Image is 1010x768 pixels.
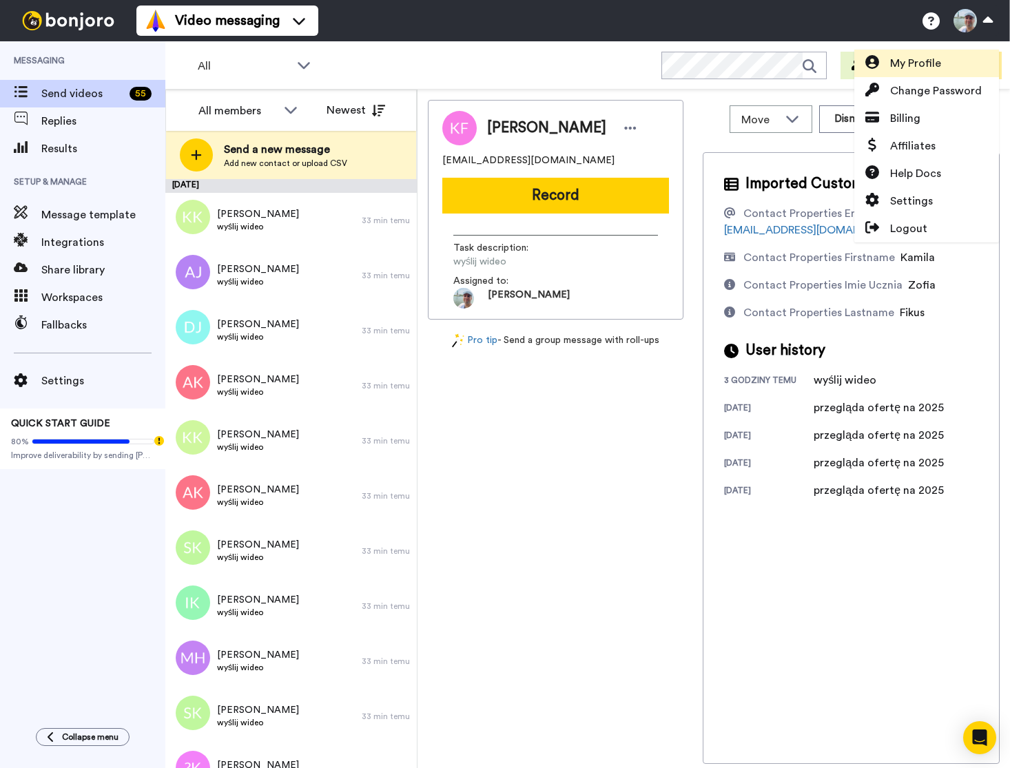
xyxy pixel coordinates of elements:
[41,262,165,278] span: Share library
[11,419,110,428] span: QUICK START GUIDE
[488,288,570,309] span: [PERSON_NAME]
[362,435,410,446] div: 33 min temu
[890,165,941,182] span: Help Docs
[130,87,152,101] div: 55
[217,552,299,563] span: wyślij wideo
[743,205,872,222] div: Contact Properties Email
[153,435,165,447] div: Tooltip anchor
[854,160,999,187] a: Help Docs
[854,132,999,160] a: Affiliates
[165,179,417,193] div: [DATE]
[41,141,165,157] span: Results
[362,325,410,336] div: 33 min temu
[176,530,210,565] img: sk.png
[217,717,299,728] span: wyślij wideo
[743,277,903,293] div: Contact Properties Imie Ucznia
[453,241,550,255] span: Task description :
[452,333,464,348] img: magic-wand.svg
[217,442,299,453] span: wyślij wideo
[217,262,299,276] span: [PERSON_NAME]
[41,373,165,389] span: Settings
[176,365,210,399] img: ak.png
[217,276,299,287] span: wyślij wideo
[41,289,165,306] span: Workspaces
[17,11,120,30] img: bj-logo-header-white.svg
[176,200,210,234] img: kk.png
[854,215,999,242] a: Logout
[841,52,908,79] button: Invite
[452,333,497,348] a: Pro tip
[743,304,894,321] div: Contact Properties Lastname
[819,105,885,133] button: Dismiss
[362,656,410,667] div: 33 min temu
[217,593,299,607] span: [PERSON_NAME]
[487,118,606,138] span: [PERSON_NAME]
[217,497,299,508] span: wyślij wideo
[217,662,299,673] span: wyślij wideo
[217,483,299,497] span: [PERSON_NAME]
[217,428,299,442] span: [PERSON_NAME]
[217,607,299,618] span: wyślij wideo
[362,601,410,612] div: 33 min temu
[362,215,410,226] div: 33 min temu
[908,280,936,291] span: Zofia
[217,331,299,342] span: wyślij wideo
[11,450,154,461] span: Improve deliverability by sending [PERSON_NAME] from your own email
[890,193,933,209] span: Settings
[890,138,936,154] span: Affiliates
[217,221,299,232] span: wyślij wideo
[217,318,299,331] span: [PERSON_NAME]
[814,482,944,499] div: przegląda ofertę na 2025
[41,113,165,129] span: Replies
[41,85,124,102] span: Send videos
[362,711,410,722] div: 33 min temu
[175,11,280,30] span: Video messaging
[724,430,814,444] div: [DATE]
[198,58,290,74] span: All
[217,386,299,397] span: wyślij wideo
[316,96,395,124] button: Newest
[890,55,941,72] span: My Profile
[854,187,999,215] a: Settings
[11,436,29,447] span: 80%
[900,252,935,263] span: Kamila
[217,373,299,386] span: [PERSON_NAME]
[224,141,347,158] span: Send a new message
[890,220,927,237] span: Logout
[224,158,347,169] span: Add new contact or upload CSV
[724,225,906,236] a: [EMAIL_ADDRESS][DOMAIN_NAME]
[176,475,210,510] img: ak.png
[724,402,814,416] div: [DATE]
[41,317,165,333] span: Fallbacks
[176,696,210,730] img: sk.png
[453,255,584,269] span: wyślij wideo
[176,420,210,455] img: kk.png
[217,648,299,662] span: [PERSON_NAME]
[724,485,814,499] div: [DATE]
[176,585,210,620] img: ik.png
[814,399,944,416] div: przegląda ofertę na 2025
[176,641,210,675] img: mh.png
[362,270,410,281] div: 33 min temu
[41,207,165,223] span: Message template
[890,110,920,127] span: Billing
[176,310,210,344] img: dj.png
[362,490,410,501] div: 33 min temu
[743,249,895,266] div: Contact Properties Firstname
[217,538,299,552] span: [PERSON_NAME]
[900,307,925,318] span: Fikus
[724,457,814,471] div: [DATE]
[814,372,883,388] div: wyślij wideo
[217,703,299,717] span: [PERSON_NAME]
[741,112,779,128] span: Move
[362,546,410,557] div: 33 min temu
[745,340,825,361] span: User history
[442,154,615,167] span: [EMAIL_ADDRESS][DOMAIN_NAME]
[963,721,996,754] div: Open Intercom Messenger
[362,380,410,391] div: 33 min temu
[176,255,210,289] img: aj.png
[814,427,944,444] div: przegląda ofertę na 2025
[453,288,474,309] img: e5f15272-1da3-46b1-aa06-3d97689690c2-1746380974.jpg
[854,77,999,105] a: Change Password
